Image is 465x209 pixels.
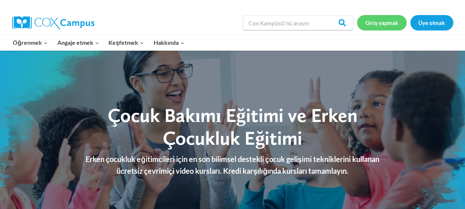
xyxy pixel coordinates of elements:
[357,15,453,30] nav: İkincil Gezinme
[8,35,189,50] nav: Birincil Gezinme
[108,104,358,149] font: Çocuk Bakımı Eğitimi ve Erken Çocukluk Eğitimi
[86,155,379,175] font: Erken çocukluk eğitimcileri için en son bilimsel destekli çocuk gelişimi tekniklerini kullanan üc...
[418,19,445,26] font: Üye olmak
[357,15,406,30] a: Giriş yapmak
[8,35,53,50] button: Öğren'in alt menüsü
[365,19,398,26] font: Giriş yapmak
[149,35,189,50] button: Hakkında'nın alt menüsü
[410,15,453,30] a: Üye olmak
[243,15,353,30] input: Cox Kampüsü'nü arayın
[104,35,149,50] button: Keşfet'in alt menüsü
[53,35,104,50] button: Engage'in alt menüsü
[12,16,94,29] img: Cox Kampüsü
